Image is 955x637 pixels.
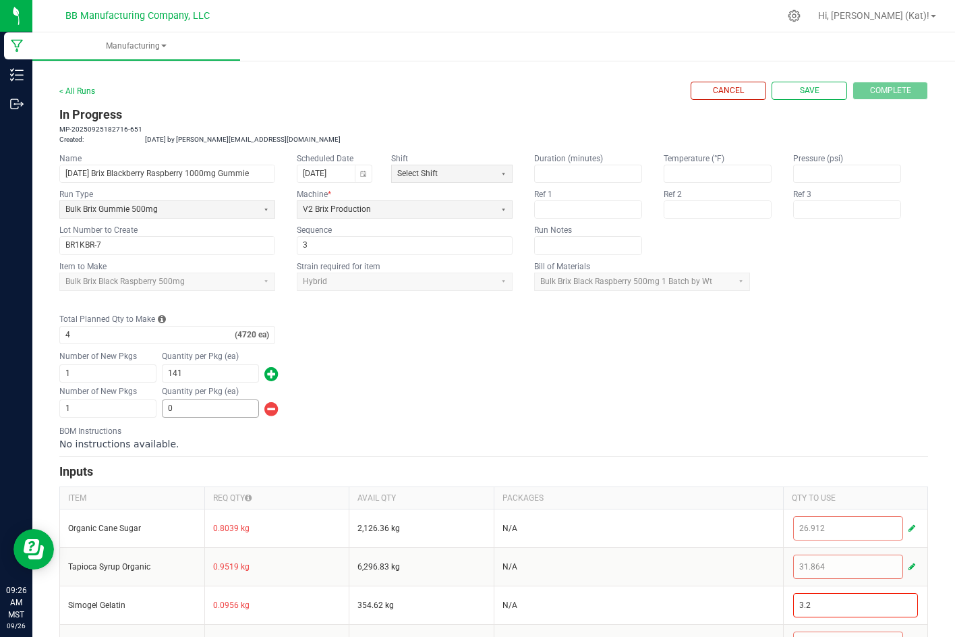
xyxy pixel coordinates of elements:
div: Manage settings [786,9,803,22]
iframe: Resource center [13,529,54,570]
button: Toggle calendar [355,165,372,182]
app-dropdownlist-async: Bulk Brix Black Raspberry 500mg 1 Batch by Wt [534,273,750,291]
span: Cancel [713,85,744,96]
span: N/A [502,562,517,572]
app-dropdownlist-async: Bulk Brix Black Raspberry 500mg [59,273,275,291]
span: N/A [502,524,517,533]
strong: (4720 ea) [235,329,274,341]
app-dropdownlist-async: Bulk Brix Gummie 500mg [59,200,275,219]
kendo-label: Duration (minutes) [534,154,603,163]
p: 09/26 [6,621,26,631]
th: PACKAGES [494,487,783,509]
span: V2 Brix Production [303,204,490,215]
button: Select [495,165,512,182]
inline-svg: Inventory [10,68,24,82]
th: AVAIL QTY [349,487,494,509]
kendo-label: Sequence [297,225,332,235]
label: Ref 3 [793,189,811,200]
td: [DATE] by [PERSON_NAME][EMAIL_ADDRESS][DOMAIN_NAME] [142,134,341,144]
i: Required quantity is influenced by Number of New Pkgs and Qty per Pkg. [245,493,252,503]
td: MP-20250925182716-651 [59,124,142,134]
label: Item to Make [59,261,107,272]
app-dropdownlist-async: Hybrid [297,273,513,291]
kendo-label: Machine [297,190,331,199]
kendo-label: Ref 1 [534,190,552,199]
button: Select [258,201,274,218]
span: N/A [502,601,517,610]
kendo-label: Number of New Pkgs [59,386,156,397]
label: Total Planned Qty to Make [59,314,155,325]
kendo-label: Quantity per Pkg (ea) [162,351,259,362]
td: 2,126.36 kg [349,509,494,547]
h3: In Progress [59,105,928,124]
td: 0.9519 kg [204,547,349,586]
kendo-label: Run Type [59,190,93,199]
inline-svg: Manufacturing [10,39,24,53]
span: Hi, [PERSON_NAME] (Kat)! [818,10,929,21]
label: Bill of Materials [534,261,590,272]
kendo-label: BOM Instructions [59,426,121,436]
label: Strain required for item [297,261,380,272]
inline-svg: Outbound [10,97,24,111]
button: Select [495,201,512,218]
a: Manufacturing [32,32,240,61]
p: 09:26 AM MST [6,584,26,621]
kendo-label: Temperature (°F) [664,154,724,163]
kendo-label: Run Notes [534,225,572,235]
th: ITEM [60,487,205,509]
span: Manufacturing [32,40,240,52]
label: Pressure (psi) [793,153,843,164]
h3: Inputs [59,462,928,481]
kendo-label: Quantity per Pkg (ea) [162,386,259,397]
span: Save [800,85,819,96]
kendo-label: Ref 2 [664,190,682,199]
button: Cancel [691,82,766,100]
kendo-label: Lot Number to Create [59,225,138,235]
span: No instructions available. [59,439,179,449]
th: REQ QTY [204,487,349,509]
td: 0.8039 kg [204,509,349,547]
span: Select Shift [397,168,490,179]
a: < All Runs [59,86,95,96]
kendo-label: Name [59,154,82,163]
app-dropdownlist-async: V2 Brix Production [297,200,513,219]
span: Bulk Brix Gummie 500mg [65,204,252,215]
button: Save [772,82,847,100]
td: 0.0956 kg [204,586,349,624]
td: 354.62 kg [349,586,494,624]
i: Each BOM has a Qty to Create in a single "kit". Total Planned Qty to Make is the number of kits p... [158,312,166,326]
td: 6,296.83 kg [349,547,494,586]
span: BB Manufacturing Company, LLC [65,10,210,22]
kendo-label: Shift [391,154,408,163]
kendo-label: Number of New Pkgs [59,351,156,362]
th: QTY TO USE [783,487,928,509]
kendo-label: Scheduled Date [297,154,353,163]
td: Created: [59,134,142,144]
